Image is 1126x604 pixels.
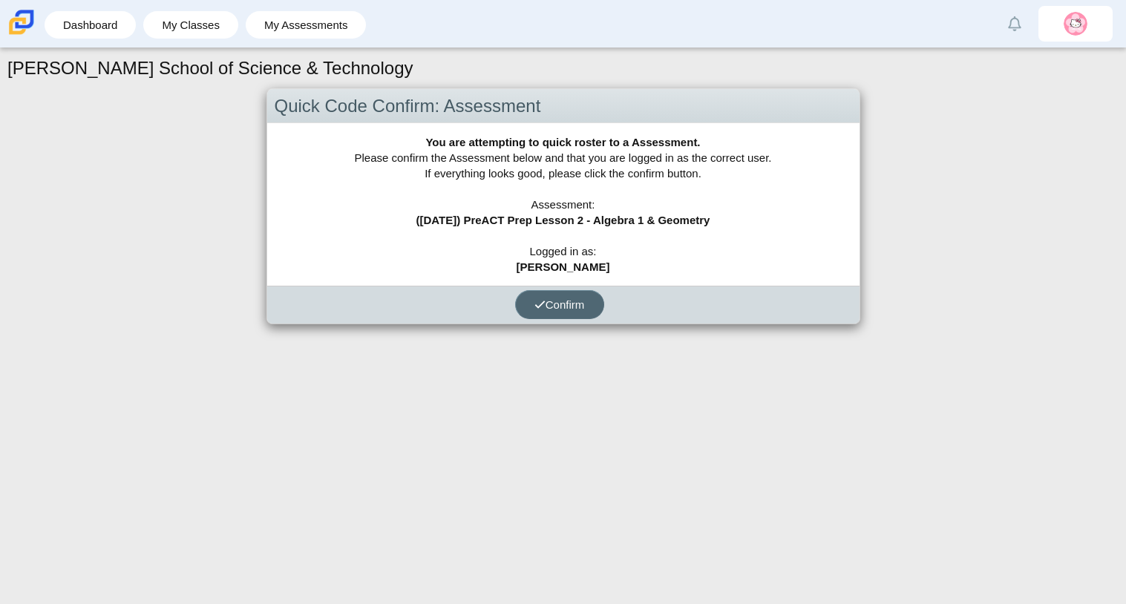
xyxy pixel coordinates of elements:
[253,11,359,39] a: My Assessments
[267,123,860,286] div: Please confirm the Assessment below and that you are logged in as the correct user. If everything...
[425,136,700,148] b: You are attempting to quick roster to a Assessment.
[515,290,604,319] button: Confirm
[6,27,37,40] a: Carmen School of Science & Technology
[1064,12,1087,36] img: ariana.hernandezpe.PAbYtz
[151,11,231,39] a: My Classes
[416,214,710,226] b: ([DATE]) PreACT Prep Lesson 2 - Algebra 1 & Geometry
[998,7,1031,40] a: Alerts
[7,56,413,81] h1: [PERSON_NAME] School of Science & Technology
[1038,6,1113,42] a: ariana.hernandezpe.PAbYtz
[6,7,37,38] img: Carmen School of Science & Technology
[534,298,585,311] span: Confirm
[52,11,128,39] a: Dashboard
[517,260,610,273] b: [PERSON_NAME]
[267,89,860,124] div: Quick Code Confirm: Assessment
